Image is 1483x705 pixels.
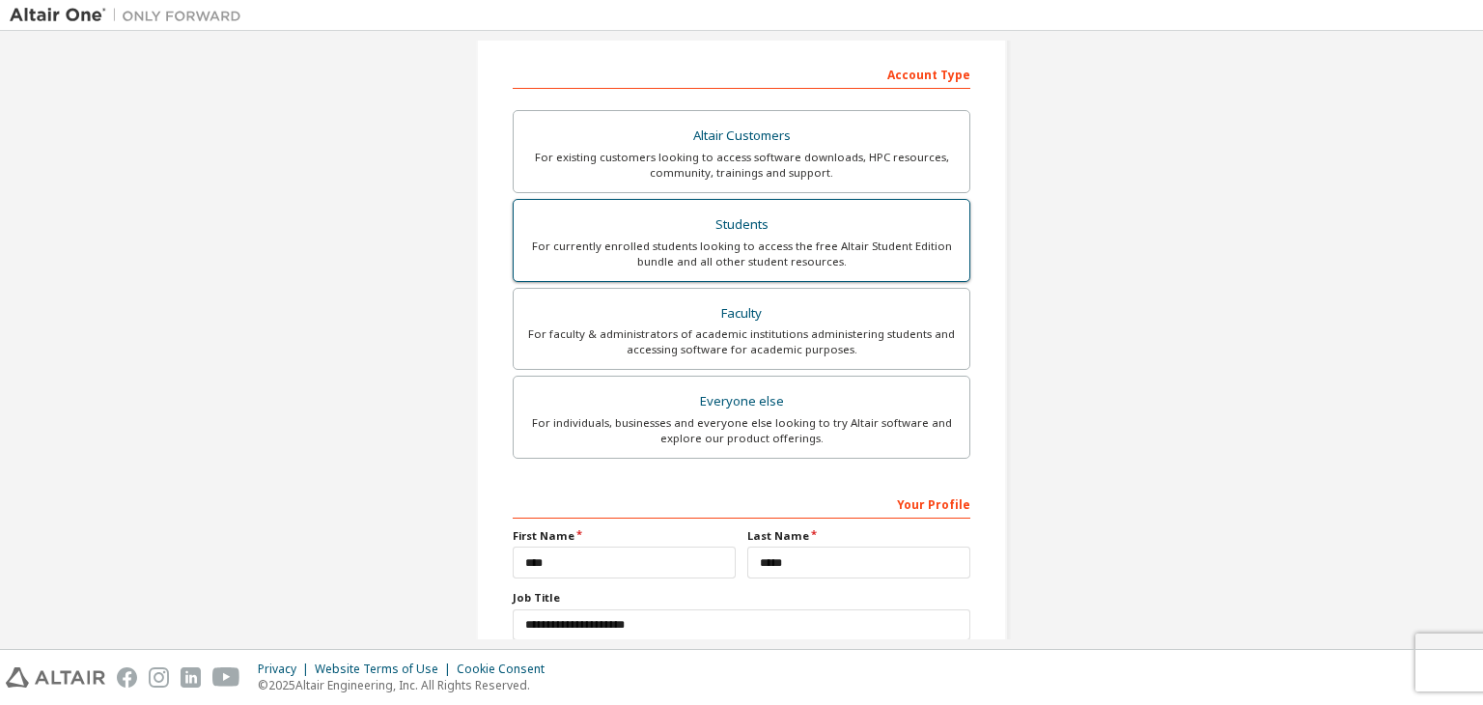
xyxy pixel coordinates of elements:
div: For individuals, businesses and everyone else looking to try Altair software and explore our prod... [525,415,958,446]
div: Your Profile [513,488,970,519]
label: First Name [513,528,736,544]
img: facebook.svg [117,667,137,688]
div: Faculty [525,300,958,327]
div: For existing customers looking to access software downloads, HPC resources, community, trainings ... [525,150,958,181]
img: youtube.svg [212,667,240,688]
label: Job Title [513,590,970,606]
div: Cookie Consent [457,662,556,677]
div: Account Type [513,58,970,89]
p: © 2025 Altair Engineering, Inc. All Rights Reserved. [258,677,556,693]
div: Privacy [258,662,315,677]
div: For currently enrolled students looking to access the free Altair Student Edition bundle and all ... [525,239,958,269]
img: instagram.svg [149,667,169,688]
img: altair_logo.svg [6,667,105,688]
div: Altair Customers [525,123,958,150]
div: Everyone else [525,388,958,415]
div: For faculty & administrators of academic institutions administering students and accessing softwa... [525,326,958,357]
img: linkedin.svg [181,667,201,688]
img: Altair One [10,6,251,25]
div: Students [525,211,958,239]
div: Website Terms of Use [315,662,457,677]
label: Last Name [747,528,970,544]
